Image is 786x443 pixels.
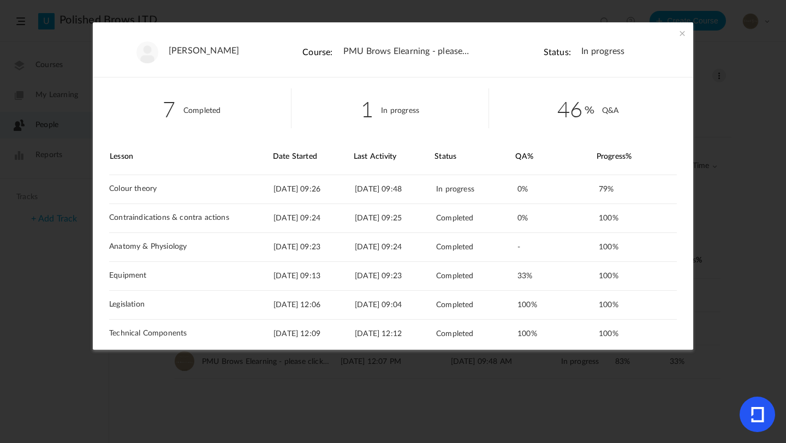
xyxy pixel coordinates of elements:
div: 100% [599,266,668,286]
div: 100% [517,291,598,319]
div: 0% [517,204,598,232]
span: 1 [361,93,373,124]
div: In progress [436,175,516,203]
div: Completed [436,320,516,348]
div: [DATE] 12:12 [355,320,435,348]
div: [DATE] 12:09 [273,320,354,348]
div: 100% [599,208,668,228]
span: Technical Components [109,329,187,338]
div: [DATE] 09:24 [273,204,354,232]
cite: Completed [183,107,221,115]
span: In progress [581,46,624,57]
div: [DATE] 09:26 [273,175,354,203]
div: [DATE] 09:23 [355,262,435,290]
span: Equipment [109,271,147,280]
cite: Status: [544,48,571,57]
img: user-image.png [136,41,158,63]
div: 100% [599,295,668,315]
div: 79% [599,179,668,199]
div: [DATE] 09:48 [355,175,435,203]
div: Status [434,139,515,175]
div: 0% [517,175,598,203]
div: Progress% [597,139,677,175]
span: 46 [557,93,594,124]
div: 100% [599,237,668,257]
div: Last Activity [354,139,434,175]
div: [DATE] 09:25 [355,204,435,232]
div: [DATE] 09:24 [355,233,435,261]
span: Legislation [109,300,145,309]
span: 7 [163,93,175,124]
div: [DATE] 09:13 [273,262,354,290]
div: Completed [436,291,516,319]
div: QA% [515,139,596,175]
cite: Course: [302,48,332,57]
div: - [517,233,598,261]
div: Completed [436,233,516,261]
div: Lesson [110,139,272,175]
cite: In progress [381,107,419,115]
div: [DATE] 09:23 [273,233,354,261]
span: PMU Brows Elearning - please click on images to download if not visible [343,46,469,57]
div: Completed [436,204,516,232]
div: 100% [599,324,668,344]
div: [DATE] 09:04 [355,291,435,319]
span: Contraindications & contra actions [109,213,229,223]
div: [DATE] 12:06 [273,291,354,319]
cite: Q&A [602,107,619,115]
div: Completed [436,262,516,290]
a: [PERSON_NAME] [169,46,240,56]
span: Anatomy & Physiology [109,242,187,252]
div: 100% [517,320,598,348]
div: Date Started [273,139,353,175]
span: Colour theory [109,184,157,194]
div: 33% [517,262,598,290]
